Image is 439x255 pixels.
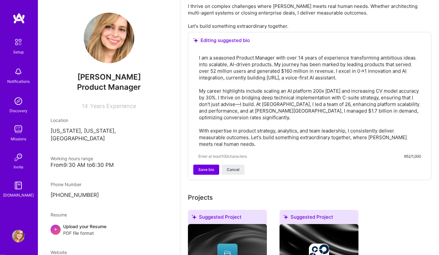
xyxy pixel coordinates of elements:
[193,38,198,43] i: icon SuggestedTeams
[51,212,67,217] span: Resume
[51,72,167,82] span: [PERSON_NAME]
[198,167,214,173] span: Save bio
[283,215,288,219] i: icon SuggestedTeams
[404,153,421,160] div: 952/1,000
[84,13,134,63] img: User Avatar
[188,193,213,202] div: Add projects you've worked on
[12,35,25,49] img: setup
[198,54,421,148] textarea: I am a seasoned Product Manager with over 14 years of experience transforming ambitious ideas int...
[188,210,267,227] div: Suggested Project
[280,210,358,227] div: Suggested Project
[51,156,93,161] span: Working hours range
[12,179,25,192] img: guide book
[7,78,30,85] div: Notifications
[63,230,106,236] span: PDF file format
[51,191,167,199] p: [PHONE_NUMBER]
[198,153,248,160] span: Enter at least 100 characters.
[12,95,25,107] img: discovery
[11,136,26,142] div: Missions
[192,215,196,219] i: icon SuggestedTeams
[51,182,81,187] span: Phone Number
[51,250,67,255] span: Website
[13,49,24,55] div: Setup
[193,37,426,44] div: Editing suggested bio
[82,103,88,109] span: 14
[12,151,25,164] img: Invite
[63,223,106,236] div: Upload your Resume
[13,13,25,24] img: logo
[51,117,167,124] div: Location
[90,103,136,109] span: Years Experience
[12,123,25,136] img: teamwork
[9,107,27,114] div: Discovery
[51,127,167,143] p: [US_STATE], [US_STATE], [GEOGRAPHIC_DATA]
[77,82,141,92] span: Product Manager
[12,65,25,78] img: bell
[12,230,25,242] img: User Avatar
[51,162,167,168] div: From 9:30 AM to 6:30 PM
[3,192,34,198] div: [DOMAIN_NAME]
[54,226,57,232] span: +
[14,164,23,170] div: Invite
[188,193,213,202] div: Projects
[227,167,239,173] span: Cancel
